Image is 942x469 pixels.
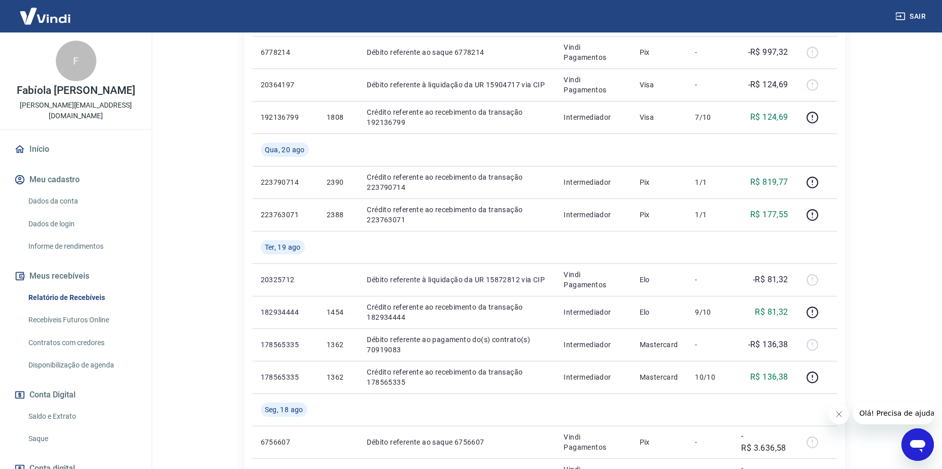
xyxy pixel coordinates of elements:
p: Intermediador [564,112,623,122]
span: Seg, 18 ago [265,405,303,415]
button: Meus recebíveis [12,265,139,287]
p: Intermediador [564,177,623,187]
span: Olá! Precisa de ajuda? [6,7,85,15]
p: Visa [640,80,679,90]
p: 20325712 [261,275,310,285]
p: - [695,275,725,285]
a: Saldo e Extrato [24,406,139,427]
p: Débito referente ao saque 6778214 [367,47,547,57]
p: Pix [640,437,679,447]
p: 1454 [327,307,351,317]
p: Débito referente à liquidação da UR 15872812 via CIP [367,275,547,285]
button: Meu cadastro [12,169,139,191]
p: 178565335 [261,372,310,382]
iframe: Fechar mensagem [829,404,849,424]
p: Mastercard [640,340,679,350]
p: Elo [640,275,679,285]
p: Vindi Pagamentos [564,75,623,95]
p: 178565335 [261,340,310,350]
p: 192136799 [261,112,310,122]
span: Ter, 19 ago [265,242,301,252]
p: 7/10 [695,112,725,122]
p: Fabíola [PERSON_NAME] [17,85,135,96]
p: 1362 [327,340,351,350]
p: 10/10 [695,372,725,382]
p: 1/1 [695,210,725,220]
p: 2390 [327,177,351,187]
a: Dados de login [24,214,139,234]
p: 6756607 [261,437,310,447]
p: 182934444 [261,307,310,317]
p: 1/1 [695,177,725,187]
p: Intermediador [564,307,623,317]
p: Pix [640,177,679,187]
p: -R$ 124,69 [748,79,788,91]
span: Qua, 20 ago [265,145,305,155]
p: -R$ 136,38 [748,339,788,351]
p: Crédito referente ao recebimento da transação 178565335 [367,367,547,387]
p: Vindi Pagamentos [564,432,623,452]
a: Relatório de Recebíveis [24,287,139,308]
p: Intermediador [564,340,623,350]
button: Sair [893,7,930,26]
p: 1362 [327,372,351,382]
a: Recebíveis Futuros Online [24,310,139,330]
p: - [695,47,725,57]
p: Mastercard [640,372,679,382]
a: Informe de rendimentos [24,236,139,257]
p: Débito referente ao saque 6756607 [367,437,547,447]
button: Conta Digital [12,384,139,406]
p: 223790714 [261,177,310,187]
p: Elo [640,307,679,317]
p: Vindi Pagamentos [564,42,623,62]
p: - [695,437,725,447]
div: F [56,41,96,81]
a: Contratos com credores [24,332,139,353]
p: Débito referente ao pagamento do(s) contrato(s) 70919083 [367,334,547,355]
p: -R$ 81,32 [753,274,788,286]
p: 223763071 [261,210,310,220]
iframe: Mensagem da empresa [853,402,934,424]
a: Saque [24,428,139,449]
p: -R$ 997,32 [748,46,788,58]
p: Intermediador [564,372,623,382]
p: [PERSON_NAME][EMAIL_ADDRESS][DOMAIN_NAME] [8,100,144,121]
p: R$ 81,32 [755,306,788,318]
p: R$ 136,38 [750,371,788,383]
iframe: Botão para abrir a janela de mensagens [901,428,934,461]
p: R$ 819,77 [750,176,788,188]
p: Crédito referente ao recebimento da transação 192136799 [367,107,547,127]
p: 1808 [327,112,351,122]
img: Vindi [12,1,78,31]
p: Pix [640,47,679,57]
p: 20364197 [261,80,310,90]
p: Intermediador [564,210,623,220]
p: Crédito referente ao recebimento da transação 223763071 [367,205,547,225]
p: Crédito referente ao recebimento da transação 223790714 [367,172,547,192]
p: 2388 [327,210,351,220]
p: -R$ 3.636,58 [741,430,788,454]
p: R$ 124,69 [750,111,788,123]
a: Início [12,138,139,160]
p: - [695,340,725,350]
p: Visa [640,112,679,122]
a: Disponibilização de agenda [24,355,139,376]
p: Débito referente à liquidação da UR 15904717 via CIP [367,80,547,90]
p: R$ 177,55 [750,209,788,221]
p: 9/10 [695,307,725,317]
p: Pix [640,210,679,220]
p: - [695,80,725,90]
a: Dados da conta [24,191,139,212]
p: Crédito referente ao recebimento da transação 182934444 [367,302,547,322]
p: 6778214 [261,47,310,57]
p: Vindi Pagamentos [564,270,623,290]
